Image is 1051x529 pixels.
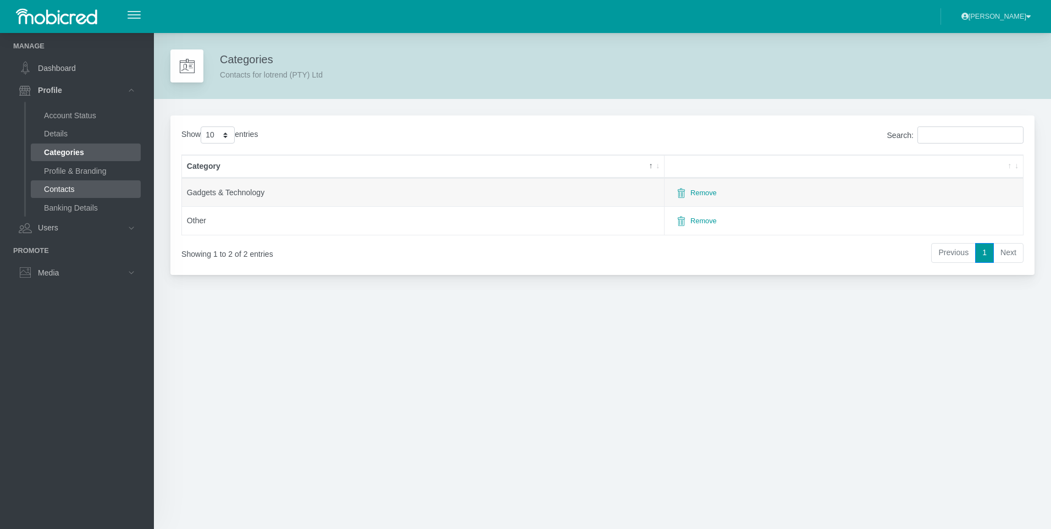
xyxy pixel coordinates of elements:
a: Details [31,125,141,142]
a: Banking Details [31,199,141,217]
input: Search: [917,126,1024,144]
select: Showentries [201,126,235,144]
div: Contacts for lotrend (PTY) Ltd [220,68,323,81]
label: Show entries [181,126,258,144]
a: Account Status [31,107,141,124]
th: Category: activate to sort column descending [182,155,665,178]
label: Search: [887,126,1024,144]
td: Other [182,206,665,235]
a: Users [13,217,141,238]
li: Manage [13,41,141,51]
a: Remove [670,184,724,202]
a: Dashboard [13,58,141,79]
div: Categories [220,51,323,81]
a: 1 [975,243,994,263]
a: Remove [670,212,724,230]
a: Contacts [31,180,141,198]
th: : activate to sort column ascending [665,155,1023,178]
button: [PERSON_NAME] [954,7,1038,25]
a: Profile [13,80,141,101]
a: Media [13,262,141,283]
a: Profile & Branding [31,162,141,180]
li: Promote [13,245,141,256]
td: Gadgets & Technology [182,178,665,207]
a: Categories [31,144,141,161]
img: logo-mobicred-white.png [13,5,99,27]
div: Showing 1 to 2 of 2 entries [181,242,523,260]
